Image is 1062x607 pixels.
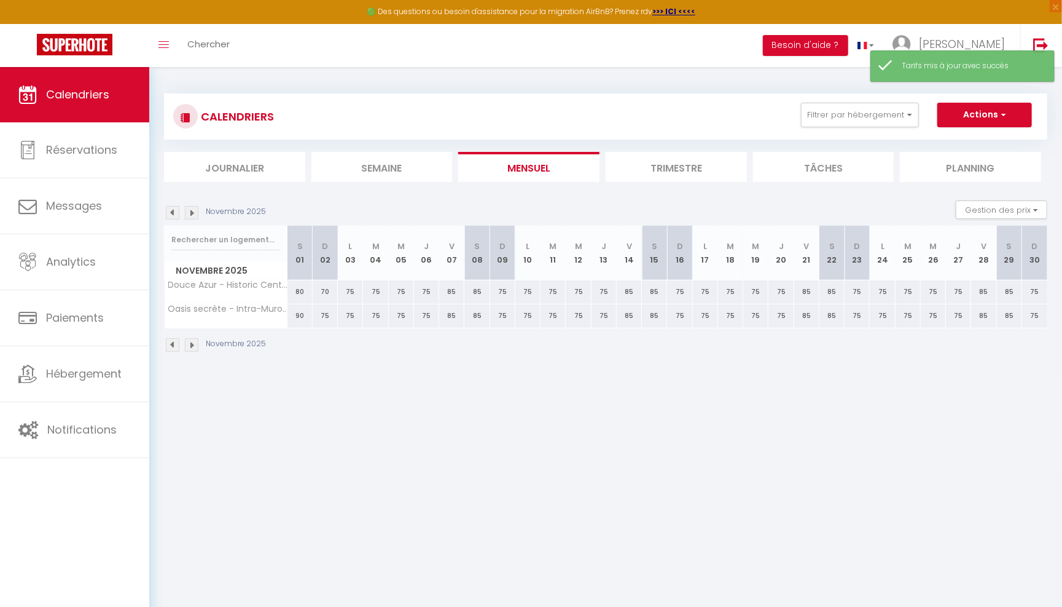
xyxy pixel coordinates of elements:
[449,240,455,252] abbr: V
[627,240,632,252] abbr: V
[389,280,414,303] div: 75
[287,304,313,327] div: 90
[313,304,338,327] div: 75
[313,280,338,303] div: 70
[165,262,287,280] span: Novembre 2025
[870,226,895,280] th: 24
[677,240,683,252] abbr: D
[652,240,657,252] abbr: S
[363,280,388,303] div: 75
[389,226,414,280] th: 05
[541,304,566,327] div: 75
[424,240,429,252] abbr: J
[46,366,122,381] span: Hébergement
[206,338,266,350] p: Novembre 2025
[490,226,515,280] th: 09
[956,240,961,252] abbr: J
[541,226,566,280] th: 11
[1032,240,1038,252] abbr: D
[37,34,112,55] img: Super Booking
[46,310,104,325] span: Paiements
[414,304,439,327] div: 75
[971,226,996,280] th: 28
[458,152,599,182] li: Mensuel
[389,304,414,327] div: 75
[743,280,768,303] div: 75
[937,103,1032,127] button: Actions
[313,226,338,280] th: 02
[921,280,946,303] div: 75
[322,240,328,252] abbr: D
[287,280,313,303] div: 80
[870,280,895,303] div: 75
[338,280,363,303] div: 75
[575,240,582,252] abbr: M
[617,304,642,327] div: 85
[997,226,1022,280] th: 29
[47,422,117,437] span: Notifications
[515,280,541,303] div: 75
[896,280,921,303] div: 75
[801,103,919,127] button: Filtrer par hébergement
[287,226,313,280] th: 01
[592,304,617,327] div: 75
[515,304,541,327] div: 75
[743,304,768,327] div: 75
[550,240,557,252] abbr: M
[752,240,760,252] abbr: M
[718,304,743,327] div: 75
[171,229,280,251] input: Rechercher un logement...
[919,36,1005,52] span: [PERSON_NAME]
[904,240,912,252] abbr: M
[703,240,707,252] abbr: L
[718,280,743,303] div: 75
[338,304,363,327] div: 75
[652,6,695,17] a: >>> ICI <<<<
[515,226,541,280] th: 10
[439,304,464,327] div: 85
[921,304,946,327] div: 75
[297,240,303,252] abbr: S
[526,240,529,252] abbr: L
[166,304,289,314] span: Oasis secrète - Intra-Muros - Douceur
[900,152,1041,182] li: Planning
[166,280,289,290] span: Douce Azur - Historic Center - Cozy - Peaceful
[804,240,810,252] abbr: V
[617,280,642,303] div: 85
[198,103,274,130] h3: CALENDRIERS
[601,240,606,252] abbr: J
[997,280,1022,303] div: 85
[439,226,464,280] th: 07
[490,280,515,303] div: 75
[187,38,230,50] span: Chercher
[474,240,480,252] abbr: S
[464,226,490,280] th: 08
[693,280,718,303] div: 75
[693,304,718,327] div: 75
[981,240,986,252] abbr: V
[46,254,96,269] span: Analytics
[997,304,1022,327] div: 85
[667,304,692,327] div: 75
[929,240,937,252] abbr: M
[566,280,591,303] div: 75
[718,226,743,280] th: 18
[794,304,819,327] div: 85
[946,280,971,303] div: 75
[372,240,380,252] abbr: M
[845,304,870,327] div: 75
[566,226,591,280] th: 12
[363,226,388,280] th: 04
[46,198,102,213] span: Messages
[829,240,835,252] abbr: S
[46,142,117,157] span: Réservations
[892,35,911,54] img: ...
[414,280,439,303] div: 75
[1022,304,1047,327] div: 75
[490,304,515,327] div: 75
[921,226,946,280] th: 26
[946,226,971,280] th: 27
[794,226,819,280] th: 21
[845,226,870,280] th: 23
